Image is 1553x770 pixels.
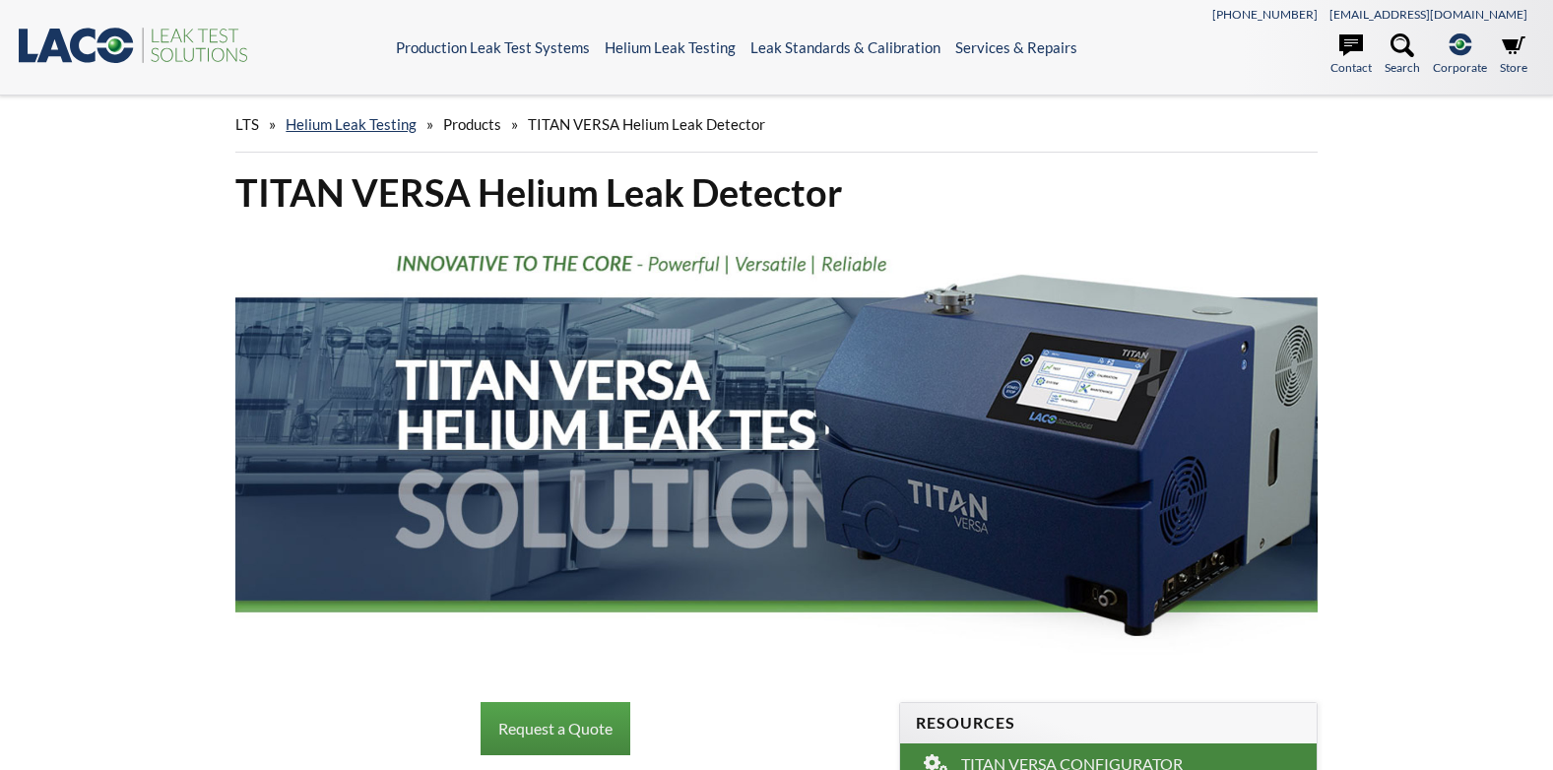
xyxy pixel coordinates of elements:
span: TITAN VERSA Helium Leak Detector [528,115,765,133]
a: Services & Repairs [955,38,1077,56]
h4: Resources [916,713,1301,734]
div: » » » [235,96,1317,153]
a: [PHONE_NUMBER] [1212,7,1318,22]
a: Production Leak Test Systems [396,38,590,56]
a: Helium Leak Testing [286,115,417,133]
a: Leak Standards & Calibration [750,38,940,56]
a: Store [1500,33,1527,77]
span: Corporate [1433,58,1487,77]
span: Products [443,115,501,133]
a: [EMAIL_ADDRESS][DOMAIN_NAME] [1329,7,1527,22]
a: Request a Quote [481,702,630,755]
a: Search [1385,33,1420,77]
span: LTS [235,115,259,133]
img: TITAN VERSA Helium Leak Test Solutions header [235,232,1317,665]
a: Contact [1330,33,1372,77]
h1: TITAN VERSA Helium Leak Detector [235,168,1317,217]
a: Helium Leak Testing [605,38,736,56]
